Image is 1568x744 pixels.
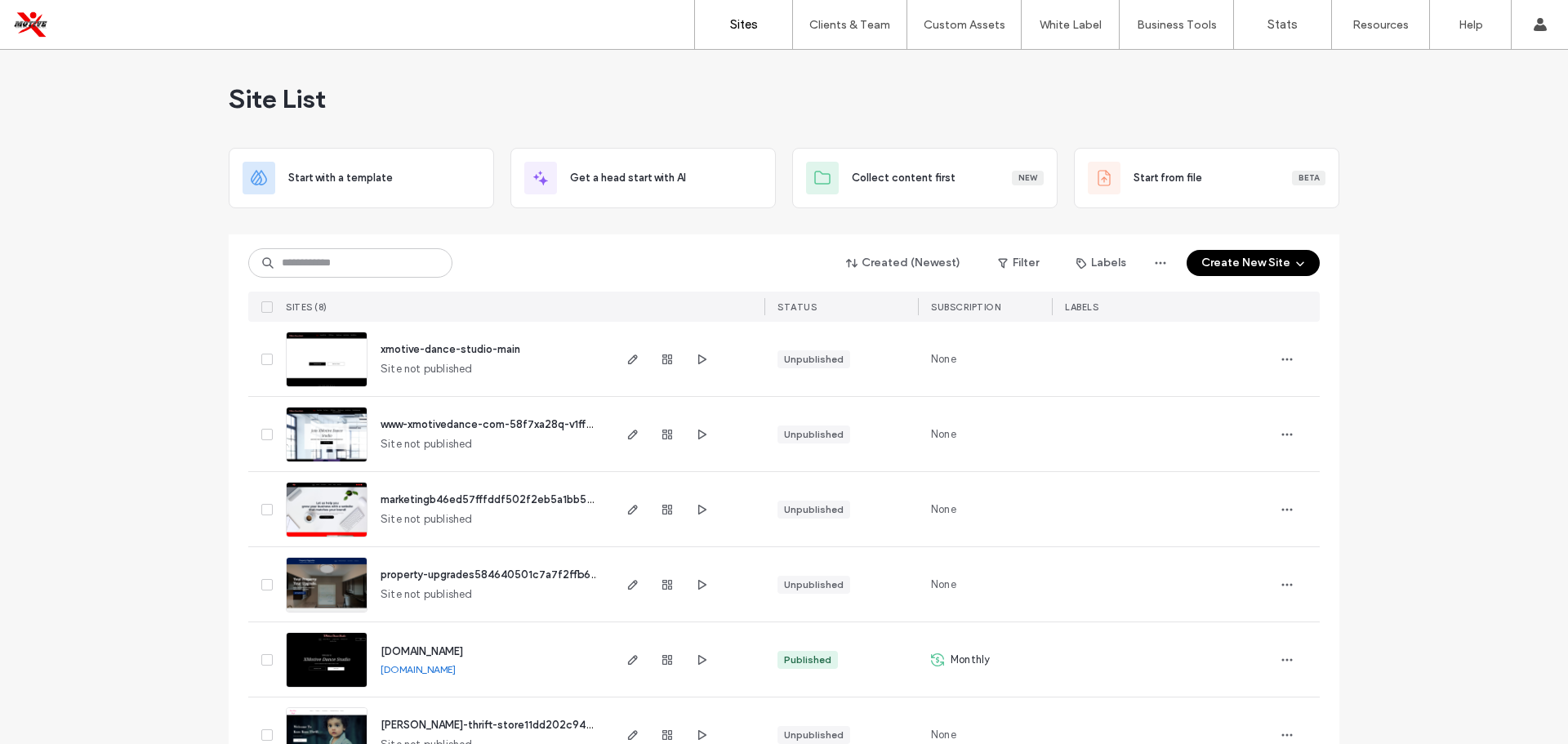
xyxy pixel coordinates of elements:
button: Labels [1062,250,1141,276]
label: Stats [1267,17,1298,32]
div: Beta [1292,171,1325,185]
span: Site not published [381,436,473,452]
a: property-upgrades584640501c7a7f2ffb6a452d [381,568,622,581]
span: Collect content first [852,170,955,186]
div: Collect content firstNew [792,148,1058,208]
label: Clients & Team [809,18,890,32]
span: Get a head start with AI [570,170,686,186]
span: None [931,501,956,518]
a: xmotive-dance-studio-main [381,343,520,355]
span: STATUS [777,301,817,313]
div: Unpublished [784,728,844,742]
label: Resources [1352,18,1409,32]
label: Sites [730,17,758,32]
div: Get a head start with AI [510,148,776,208]
label: White Label [1040,18,1102,32]
span: None [931,351,956,368]
label: Help [1459,18,1483,32]
span: SUBSCRIPTION [931,301,1000,313]
span: Start from file [1134,170,1202,186]
label: Custom Assets [924,18,1005,32]
span: SITES (8) [286,301,327,313]
span: Monthly [951,652,990,668]
span: LABELS [1065,301,1098,313]
span: Site not published [381,511,473,528]
div: Unpublished [784,427,844,442]
a: [PERSON_NAME]-thrift-store11dd202c940632f5d5f1eaff [381,719,665,731]
span: None [931,577,956,593]
div: Published [784,653,831,667]
span: Start with a template [288,170,393,186]
button: Filter [982,250,1055,276]
span: None [931,727,956,743]
div: Unpublished [784,577,844,592]
div: Start with a template [229,148,494,208]
label: Business Tools [1137,18,1217,32]
div: Unpublished [784,352,844,367]
div: Start from fileBeta [1074,148,1339,208]
div: Unpublished [784,502,844,517]
a: marketingb46ed57fffddf502f2eb5a1bb5655694 [381,493,626,506]
a: www-xmotivedance-com-58f7xa28q-v1ff5382caeebc3850 [381,418,675,430]
div: New [1012,171,1044,185]
span: Site not published [381,586,473,603]
button: Created (Newest) [832,250,975,276]
a: [DOMAIN_NAME] [381,645,463,657]
span: Site List [229,82,326,115]
span: Site not published [381,361,473,377]
a: [DOMAIN_NAME] [381,663,456,675]
span: None [931,426,956,443]
button: Create New Site [1187,250,1320,276]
